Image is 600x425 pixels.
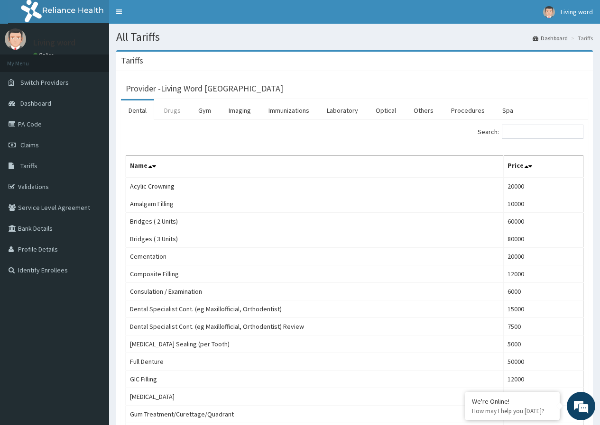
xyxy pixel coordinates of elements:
[406,100,441,120] a: Others
[504,230,583,248] td: 80000
[502,125,583,139] input: Search:
[504,371,583,388] td: 12000
[121,56,143,65] h3: Tariffs
[126,300,504,318] td: Dental Specialist Cont. (eg Maxillofficial, Orthodentist)
[126,335,504,353] td: [MEDICAL_DATA] Sealing (per Tooth)
[504,335,583,353] td: 5000
[116,31,593,43] h1: All Tariffs
[33,52,56,58] a: Online
[504,265,583,283] td: 12000
[156,5,178,27] div: Minimize live chat window
[126,213,504,230] td: Bridges ( 2 Units)
[495,100,521,120] a: Spa
[126,318,504,335] td: Dental Specialist Cont. (eg Maxillofficial, Orthodentist) Review
[126,248,504,265] td: Cementation
[20,78,69,87] span: Switch Providers
[18,47,38,71] img: d_794563401_company_1708531726252_794563401
[504,300,583,318] td: 15000
[126,371,504,388] td: GIC Filling
[20,141,39,149] span: Claims
[55,119,131,215] span: We're online!
[20,162,37,170] span: Tariffs
[504,177,583,195] td: 20000
[543,6,555,18] img: User Image
[504,156,583,178] th: Price
[126,406,504,423] td: Gum Treatment/Curettage/Quadrant
[126,388,504,406] td: [MEDICAL_DATA]
[504,388,583,406] td: 15000
[319,100,366,120] a: Laboratory
[478,125,583,139] label: Search:
[472,407,553,415] p: How may I help you today?
[561,8,593,16] span: Living word
[126,283,504,300] td: Consulation / Examination
[504,353,583,371] td: 50000
[533,34,568,42] a: Dashboard
[5,259,181,292] textarea: Type your message and hit 'Enter'
[368,100,404,120] a: Optical
[5,28,26,50] img: User Image
[126,195,504,213] td: Amalgam Filling
[126,156,504,178] th: Name
[569,34,593,42] li: Tariffs
[191,100,219,120] a: Gym
[472,397,553,406] div: We're Online!
[20,99,51,108] span: Dashboard
[126,84,283,93] h3: Provider - Living Word [GEOGRAPHIC_DATA]
[504,213,583,230] td: 60000
[504,283,583,300] td: 6000
[504,248,583,265] td: 20000
[504,318,583,335] td: 7500
[443,100,492,120] a: Procedures
[261,100,317,120] a: Immunizations
[157,100,188,120] a: Drugs
[504,195,583,213] td: 10000
[126,353,504,371] td: Full Denture
[33,38,75,47] p: Living word
[121,100,154,120] a: Dental
[126,177,504,195] td: Acylic Crowning
[126,265,504,283] td: Composite Filling
[49,53,159,65] div: Chat with us now
[126,230,504,248] td: Bridges ( 3 Units)
[221,100,258,120] a: Imaging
